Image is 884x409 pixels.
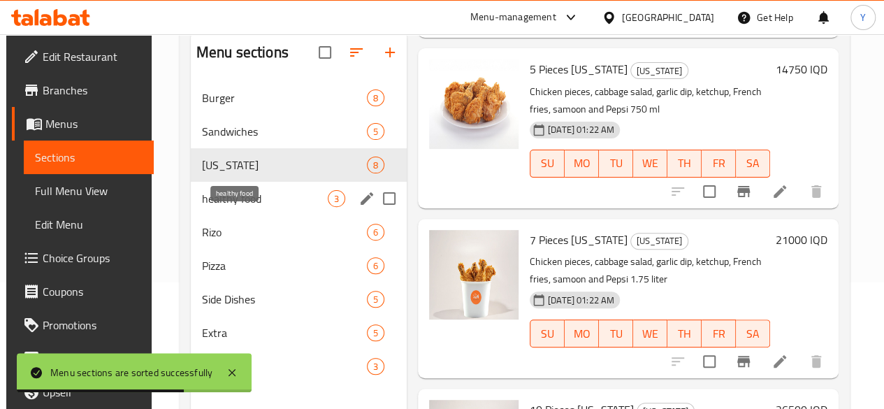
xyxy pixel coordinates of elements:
[630,233,688,250] div: Kentucky
[536,153,559,173] span: SU
[736,150,770,178] button: SA
[604,153,628,173] span: TU
[202,190,328,207] span: healthy food
[771,353,788,370] a: Edit menu item
[191,76,407,389] nav: Menu sections
[191,350,407,383] div: Drinks3
[356,188,377,209] button: edit
[530,229,628,250] span: 7 Pieces [US_STATE]
[741,153,765,173] span: SA
[196,42,289,63] h2: Menu sections
[43,48,143,65] span: Edit Restaurant
[530,83,770,118] p: Chicken pieces, cabbage salad, garlic dip, ketchup, French fries, samoon and Pepsi 750 ml
[191,316,407,350] div: Extra5
[368,327,384,340] span: 5
[310,38,340,67] span: Select all sections
[736,320,770,347] button: SA
[367,224,384,241] div: items
[536,324,559,344] span: SU
[43,350,143,367] span: Menu disclaimer
[202,358,367,375] span: Drinks
[24,174,154,208] a: Full Menu View
[12,375,154,409] a: Upsell
[12,308,154,342] a: Promotions
[429,230,519,320] img: 7 Pieces Kentucky
[368,159,384,172] span: 8
[367,157,384,173] div: items
[530,253,770,288] p: Chicken pieces, cabbage salad, garlic dip, ketchup, French fries, samoon and Pepsi 1.75 liter
[639,153,662,173] span: WE
[368,293,384,306] span: 5
[202,291,367,308] span: Side Dishes
[530,320,565,347] button: SU
[727,175,760,208] button: Branch-specific-item
[43,384,143,401] span: Upsell
[599,150,633,178] button: TU
[12,241,154,275] a: Choice Groups
[367,358,384,375] div: items
[43,82,143,99] span: Branches
[367,324,384,341] div: items
[695,347,724,376] span: Select to update
[565,150,599,178] button: MO
[12,40,154,73] a: Edit Restaurant
[202,157,367,173] span: [US_STATE]
[35,216,143,233] span: Edit Menu
[633,320,667,347] button: WE
[776,59,827,79] h6: 14750 IQD
[328,192,345,206] span: 3
[707,153,730,173] span: FR
[470,9,556,26] div: Menu-management
[43,317,143,333] span: Promotions
[367,89,384,106] div: items
[771,183,788,200] a: Edit menu item
[202,224,367,241] span: Rizo
[191,115,407,148] div: Sandwiches5
[673,324,696,344] span: TH
[340,36,373,69] span: Sort sections
[707,324,730,344] span: FR
[368,360,384,373] span: 3
[35,182,143,199] span: Full Menu View
[429,59,519,149] img: 5 Pieces Kentucky
[43,283,143,300] span: Coupons
[799,175,833,208] button: delete
[191,282,407,316] div: Side Dishes5
[191,81,407,115] div: Burger8
[630,62,688,79] div: Kentucky
[50,365,212,380] div: Menu sections are sorted successfully
[741,324,765,344] span: SA
[12,342,154,375] a: Menu disclaimer
[570,324,593,344] span: MO
[202,157,367,173] div: Kentucky
[565,320,599,347] button: MO
[368,125,384,138] span: 5
[191,215,407,249] div: Rizo6
[776,230,827,250] h6: 21000 IQD
[702,150,736,178] button: FR
[530,150,565,178] button: SU
[43,250,143,266] span: Choice Groups
[673,153,696,173] span: TH
[860,10,866,25] span: Y
[570,153,593,173] span: MO
[667,320,702,347] button: TH
[202,89,367,106] span: Burger
[727,345,760,378] button: Branch-specific-item
[604,324,628,344] span: TU
[542,123,620,136] span: [DATE] 01:22 AM
[24,141,154,174] a: Sections
[12,73,154,107] a: Branches
[631,63,688,79] span: [US_STATE]
[24,208,154,241] a: Edit Menu
[202,257,367,274] span: Pizza
[45,115,143,132] span: Menus
[599,320,633,347] button: TU
[12,107,154,141] a: Menus
[202,324,367,341] span: Extra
